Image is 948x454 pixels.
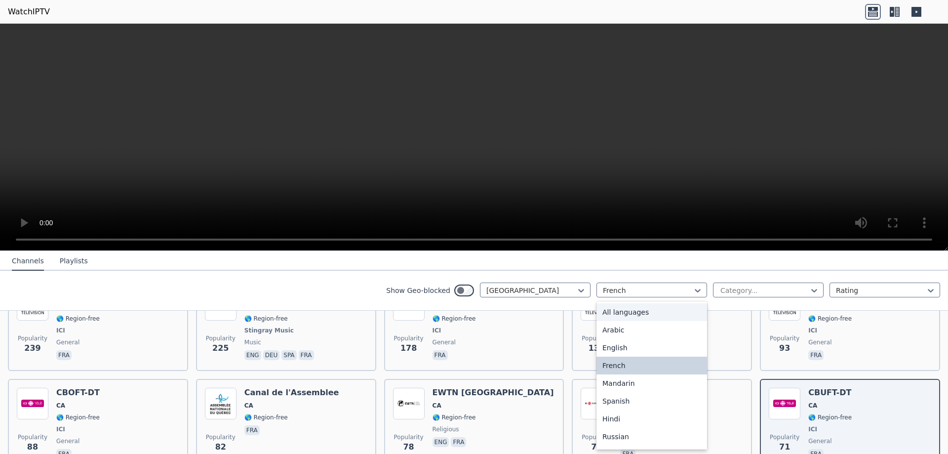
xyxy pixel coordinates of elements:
span: general [56,437,79,445]
img: CBOFT-DT [17,388,48,419]
button: Channels [12,252,44,271]
span: Popularity [18,334,47,342]
h6: Canal de l'Assemblee [244,388,339,398]
span: general [808,338,831,346]
span: Stingray Music [244,327,294,334]
span: 73 [591,441,602,453]
div: All languages [596,303,707,321]
span: Popularity [394,334,424,342]
p: fra [451,437,466,447]
h6: CBOFT-DT [56,388,100,398]
span: Popularity [770,334,799,342]
span: Popularity [18,433,47,441]
span: 134 [589,342,605,354]
div: English [596,339,707,357]
span: CA [244,402,253,410]
span: Popularity [206,334,236,342]
button: Playlists [60,252,88,271]
span: CA [56,402,65,410]
span: general [433,338,456,346]
a: WatchIPTV [8,6,50,18]
span: 82 [215,441,226,453]
div: Arabic [596,321,707,339]
p: eng [433,437,449,447]
h6: CBUFT-DT [808,388,852,398]
div: Mandarin [596,374,707,392]
span: 🌎 Region-free [808,413,852,421]
span: ICI [808,327,817,334]
p: fra [56,350,72,360]
p: eng [244,350,261,360]
span: general [808,437,831,445]
img: CBUFT-DT [769,388,800,419]
p: fra [808,350,824,360]
span: 🌎 Region-free [244,413,288,421]
span: 93 [779,342,790,354]
span: 🌎 Region-free [244,315,288,323]
span: ICI [433,327,441,334]
p: fra [433,350,448,360]
h6: EWTN [GEOGRAPHIC_DATA] [433,388,554,398]
p: deu [263,350,280,360]
div: Hindi [596,410,707,428]
span: music [244,338,261,346]
span: 78 [403,441,414,453]
img: Canal de l'Assemblee [205,388,237,419]
span: 🌎 Region-free [433,315,476,323]
p: spa [281,350,296,360]
span: 88 [27,441,38,453]
p: fra [299,350,314,360]
span: 71 [779,441,790,453]
span: Popularity [582,334,611,342]
span: 239 [24,342,40,354]
img: CBFT-DT [581,388,612,419]
label: Show Geo-blocked [386,286,450,295]
span: 🌎 Region-free [56,315,100,323]
p: fra [244,425,260,435]
span: religious [433,425,459,433]
span: 225 [212,342,229,354]
span: Popularity [770,433,799,441]
span: CA [808,402,817,410]
span: 🌎 Region-free [433,413,476,421]
span: CA [433,402,441,410]
img: EWTN Canada [393,388,425,419]
span: ICI [56,327,65,334]
span: Popularity [206,433,236,441]
span: Popularity [582,433,611,441]
span: 🌎 Region-free [56,413,100,421]
div: Russian [596,428,707,446]
span: Popularity [394,433,424,441]
div: French [596,357,707,374]
div: Spanish [596,392,707,410]
span: ICI [808,425,817,433]
span: general [56,338,79,346]
span: 🌎 Region-free [808,315,852,323]
span: 178 [400,342,417,354]
span: ICI [56,425,65,433]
